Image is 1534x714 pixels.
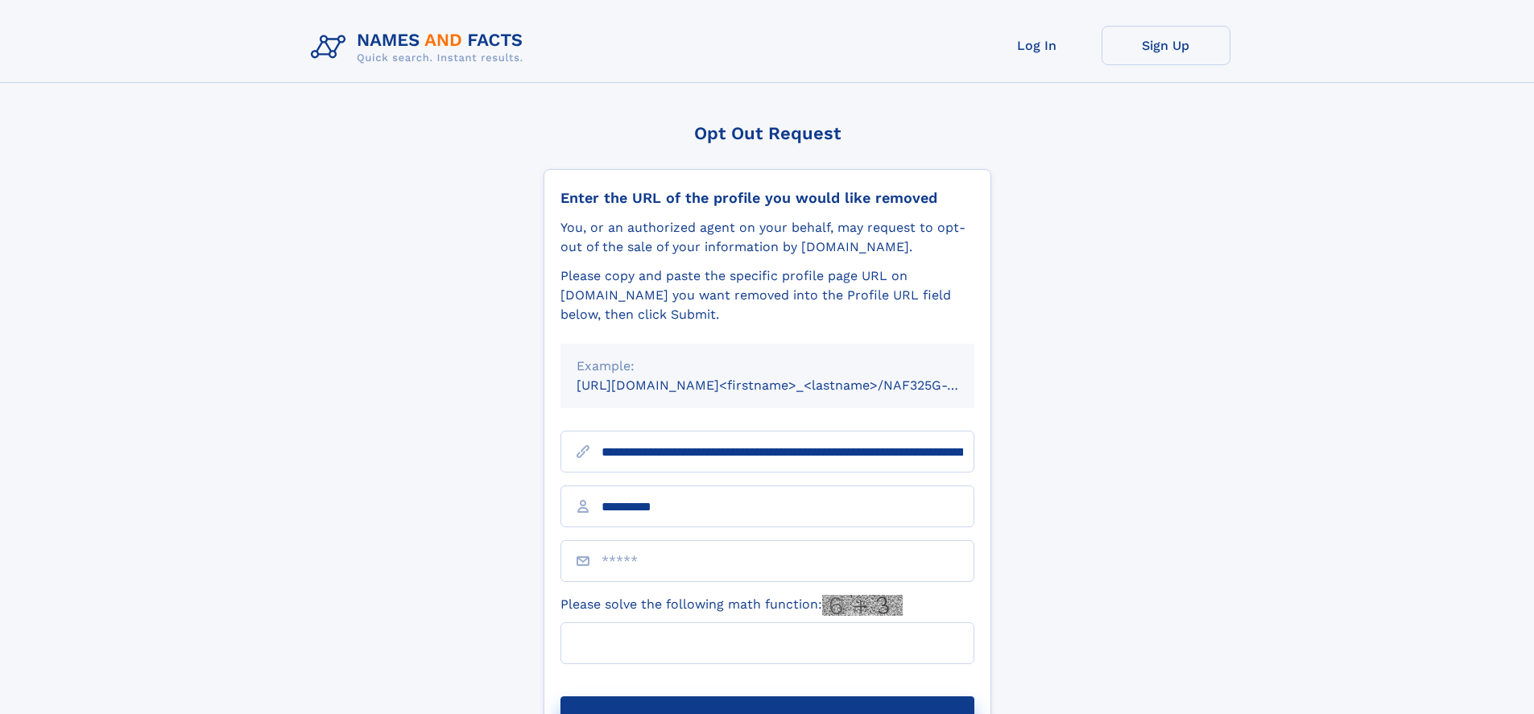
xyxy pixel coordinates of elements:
div: Example: [577,357,958,376]
small: [URL][DOMAIN_NAME]<firstname>_<lastname>/NAF325G-xxxxxxxx [577,378,1005,393]
div: Enter the URL of the profile you would like removed [560,189,974,207]
label: Please solve the following math function: [560,595,903,616]
div: Opt Out Request [544,123,991,143]
img: Logo Names and Facts [304,26,536,69]
div: You, or an authorized agent on your behalf, may request to opt-out of the sale of your informatio... [560,218,974,257]
a: Log In [973,26,1102,65]
a: Sign Up [1102,26,1230,65]
div: Please copy and paste the specific profile page URL on [DOMAIN_NAME] you want removed into the Pr... [560,266,974,324]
